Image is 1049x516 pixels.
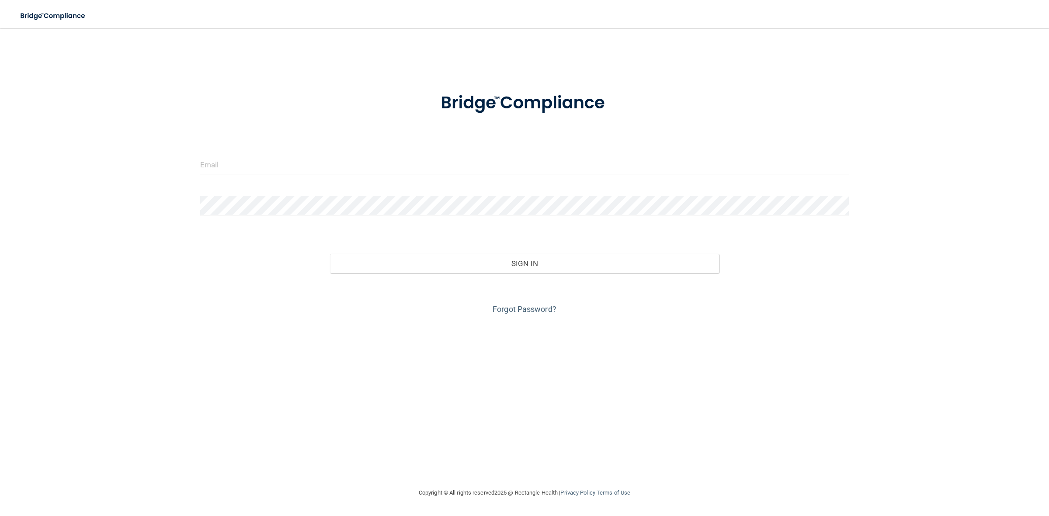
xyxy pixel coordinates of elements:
input: Email [200,155,849,174]
a: Terms of Use [597,489,630,496]
button: Sign In [330,254,719,273]
div: Copyright © All rights reserved 2025 @ Rectangle Health | | [365,479,684,507]
a: Privacy Policy [560,489,595,496]
img: bridge_compliance_login_screen.278c3ca4.svg [13,7,94,25]
img: bridge_compliance_login_screen.278c3ca4.svg [423,80,626,126]
a: Forgot Password? [493,305,556,314]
